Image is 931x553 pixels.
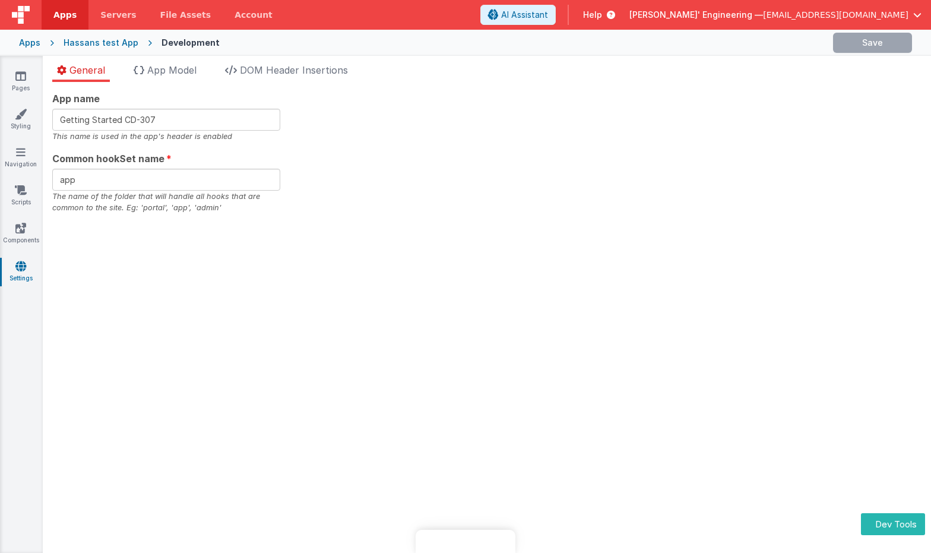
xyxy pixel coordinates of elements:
[53,9,77,21] span: Apps
[161,37,220,49] div: Development
[52,131,280,142] div: This name is used in the app's header is enabled
[52,151,164,166] span: Common hookSet name
[52,91,100,106] span: App name
[69,64,105,76] span: General
[480,5,556,25] button: AI Assistant
[629,9,921,21] button: [PERSON_NAME]' Engineering — [EMAIL_ADDRESS][DOMAIN_NAME]
[861,513,925,535] button: Dev Tools
[763,9,908,21] span: [EMAIL_ADDRESS][DOMAIN_NAME]
[147,64,197,76] span: App Model
[240,64,348,76] span: DOM Header Insertions
[64,37,138,49] div: Hassans test App
[833,33,912,53] button: Save
[52,191,280,213] div: The name of the folder that will handle all hooks that are common to the site. Eg: 'portal', 'app...
[19,37,40,49] div: Apps
[629,9,763,21] span: [PERSON_NAME]' Engineering —
[100,9,136,21] span: Servers
[501,9,548,21] span: AI Assistant
[583,9,602,21] span: Help
[160,9,211,21] span: File Assets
